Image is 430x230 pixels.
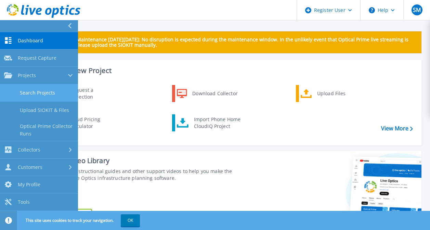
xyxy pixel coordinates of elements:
div: Import Phone Home CloudIQ Project [191,116,244,130]
a: Cloud Pricing Calculator [48,114,118,131]
div: Request a Collection [67,87,117,100]
h3: Start a New Project [49,67,413,74]
span: SM [413,7,421,13]
a: Upload Files [296,85,366,102]
span: Collectors [18,147,40,153]
button: OK [121,214,140,227]
div: Support Video Library [40,156,242,165]
div: Find tutorials, instructional guides and other support videos to help you make the most of your L... [40,168,242,182]
span: Dashboard [18,38,43,44]
span: Projects [18,72,36,78]
a: Request a Collection [48,85,118,102]
span: My Profile [18,182,40,188]
span: Tools [18,199,30,205]
div: Upload Files [314,87,364,100]
a: Download Collector [172,85,242,102]
div: Download Collector [189,87,240,100]
a: View More [381,125,413,132]
p: Scheduled Maintenance [DATE][DATE]: No disruption is expected during the maintenance window. In t... [51,37,416,48]
span: Request Capture [18,55,56,61]
span: Customers [18,164,42,170]
div: Cloud Pricing Calculator [66,116,117,130]
span: This site uses cookies to track your navigation. [19,214,140,227]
